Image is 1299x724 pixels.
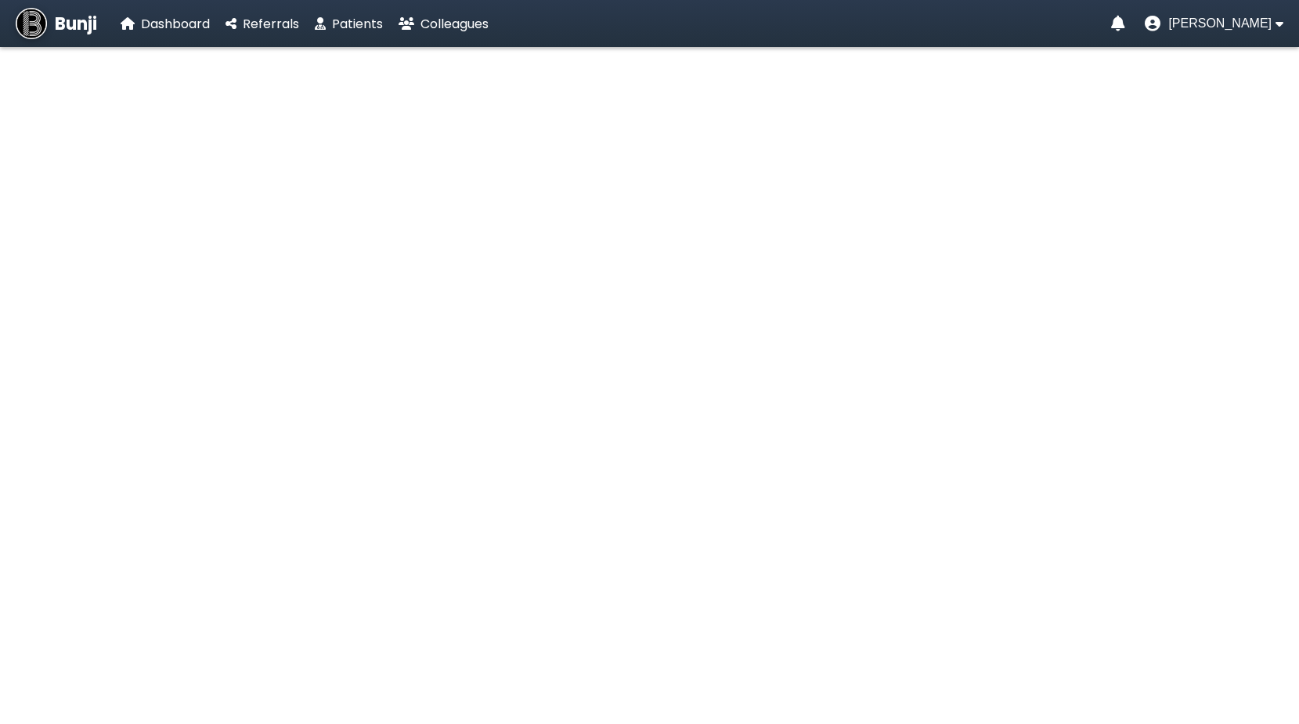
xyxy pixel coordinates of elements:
[16,8,47,39] img: Bunji Dental Referral Management
[226,14,299,34] a: Referrals
[121,14,210,34] a: Dashboard
[315,14,383,34] a: Patients
[1145,16,1283,31] button: User menu
[16,8,97,39] a: Bunji
[243,15,299,33] span: Referrals
[420,15,489,33] span: Colleagues
[55,11,97,37] span: Bunji
[399,14,489,34] a: Colleagues
[141,15,210,33] span: Dashboard
[332,15,383,33] span: Patients
[1111,16,1125,31] a: Notifications
[1168,16,1272,31] span: [PERSON_NAME]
